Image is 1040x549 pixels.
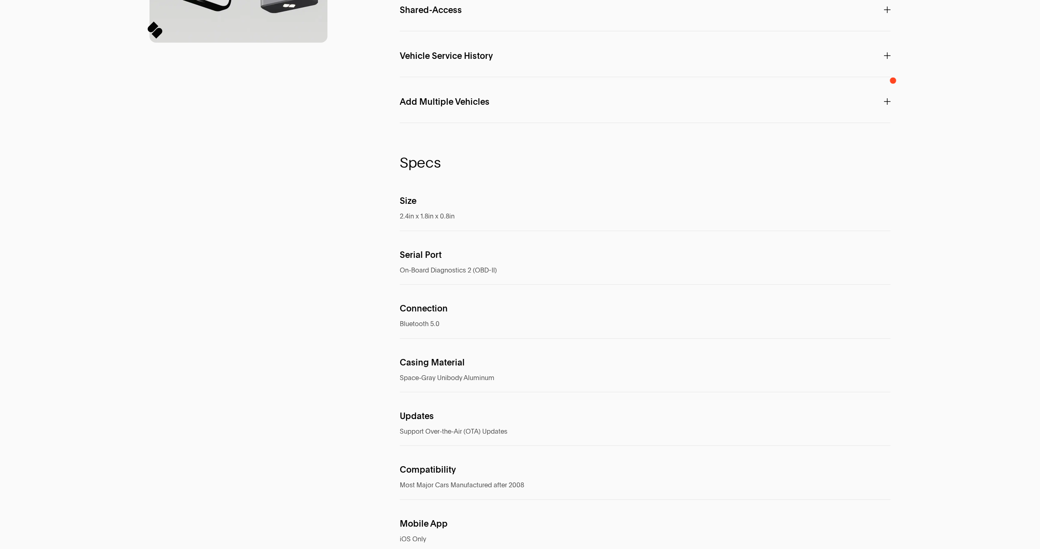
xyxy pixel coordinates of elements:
[408,156,417,171] span: p
[434,156,441,171] span: s
[400,52,493,61] span: Vehicle Service History
[400,427,507,436] span: Support Over-the-Air (OTA) Updates
[400,481,524,490] span: Most Major Cars Manufactured after 2008
[400,212,765,221] span: 2.4in x 1.8in x 0.8in
[425,156,434,171] span: c
[400,374,765,383] span: Space-Gray Unibody Aluminum
[400,535,765,544] span: iOS Only
[400,197,416,205] span: Size
[400,97,490,106] span: Add Multiple Vehicles
[400,156,890,171] span: Specs
[400,320,765,329] span: Bluetooth 5.0
[400,304,448,313] span: Connection
[400,412,434,421] span: Updates
[400,251,442,259] span: Serial Port
[400,266,765,275] span: On-Board Diagnostics 2 (OBD-II)
[400,535,426,544] span: iOS Only
[400,465,456,474] span: Compatibility
[400,481,765,490] span: Most Major Cars Manufactured after 2008
[400,427,765,436] span: Support Over-the-Air (OTA) Updates
[417,156,425,171] span: e
[400,358,465,367] span: Casing Material
[400,519,448,528] span: Mobile App
[400,266,497,275] span: On-Board Diagnostics 2 (OBD-II)
[400,212,455,221] span: 2.4in x 1.8in x 0.8in
[400,156,408,171] span: S
[400,374,494,383] span: Space-Gray Unibody Aluminum
[400,320,440,329] span: Bluetooth 5.0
